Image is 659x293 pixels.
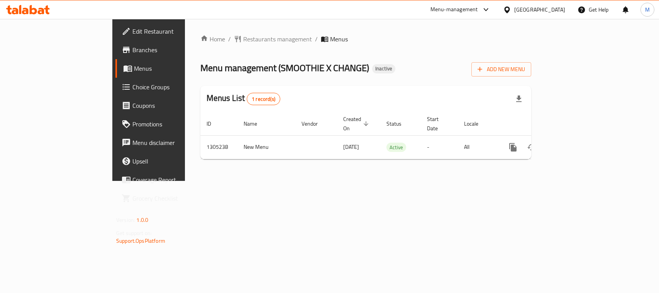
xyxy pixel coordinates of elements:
button: Add New Menu [471,62,531,77]
span: Menus [134,64,216,73]
a: Coverage Report [115,170,222,189]
span: M [645,5,650,14]
span: Restaurants management [243,34,312,44]
h2: Menus List [207,92,280,105]
span: Version: [116,215,135,225]
span: Active [386,143,406,152]
span: 1.0.0 [136,215,148,225]
td: - [421,135,458,159]
table: enhanced table [200,112,584,159]
span: Start Date [427,114,449,133]
div: Total records count [247,93,280,105]
a: Grocery Checklist [115,189,222,208]
a: Promotions [115,115,222,133]
span: Add New Menu [478,65,525,74]
button: more [504,138,522,157]
div: Export file [510,90,528,108]
div: Menu-management [430,5,478,14]
span: Branches [132,45,216,55]
a: Restaurants management [234,34,312,44]
span: ID [207,119,221,128]
span: Grocery Checklist [132,194,216,203]
span: Locale [464,119,488,128]
a: Coupons [115,96,222,115]
span: Created On [343,114,371,133]
span: Name [244,119,267,128]
span: Vendor [302,119,328,128]
li: / [228,34,231,44]
span: Inactive [372,65,395,72]
div: [GEOGRAPHIC_DATA] [514,5,565,14]
span: [DATE] [343,142,359,152]
span: 1 record(s) [247,95,280,103]
nav: breadcrumb [200,34,531,44]
div: Inactive [372,64,395,73]
span: Promotions [132,119,216,129]
td: New Menu [237,135,295,159]
span: Edit Restaurant [132,27,216,36]
div: Active [386,143,406,152]
a: Choice Groups [115,78,222,96]
span: Coverage Report [132,175,216,184]
a: Edit Restaurant [115,22,222,41]
a: Menu disclaimer [115,133,222,152]
button: Change Status [522,138,541,157]
span: Menus [330,34,348,44]
a: Menus [115,59,222,78]
a: Branches [115,41,222,59]
span: Status [386,119,412,128]
span: Get support on: [116,228,152,238]
span: Menu disclaimer [132,138,216,147]
li: / [315,34,318,44]
span: Choice Groups [132,82,216,92]
td: All [458,135,498,159]
a: Upsell [115,152,222,170]
span: Menu management ( SMOOTHIE X CHANGE ) [200,59,369,77]
span: Coupons [132,101,216,110]
a: Support.OpsPlatform [116,236,165,246]
th: Actions [498,112,584,136]
span: Upsell [132,157,216,166]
